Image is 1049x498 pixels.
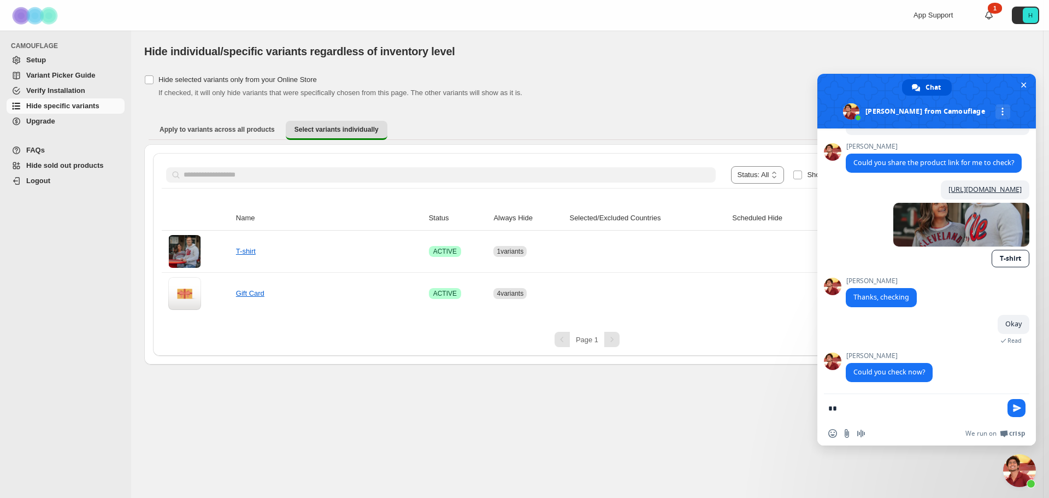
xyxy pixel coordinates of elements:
span: Okay [1005,319,1022,329]
a: FAQs [7,143,125,158]
span: Hide specific variants [26,102,99,110]
span: [PERSON_NAME] [846,143,1022,150]
span: 4 variants [497,290,523,297]
span: Upgrade [26,117,55,125]
span: Variant Picker Guide [26,71,95,79]
span: Show Camouflage managed products [807,171,926,179]
a: Chat [902,79,952,96]
button: Select variants individually [286,121,387,140]
span: Page 1 [576,336,598,344]
span: Verify Installation [26,86,85,95]
a: We run onCrisp [965,429,1025,438]
span: Hide selected variants only from your Online Store [158,75,317,84]
span: Setup [26,56,46,64]
a: Hide sold out products [7,158,125,173]
th: Name [233,206,426,231]
th: Selected/Excluded Countries [566,206,729,231]
span: We run on [965,429,997,438]
a: T-shirt [992,250,1029,267]
a: Hide specific variants [7,98,125,114]
nav: Pagination [162,332,1012,347]
a: 1 [983,10,994,21]
th: Scheduled Hide [729,206,823,231]
span: If checked, it will only hide variants that were specifically chosen from this page. The other va... [158,89,522,97]
span: Hide sold out products [26,161,104,169]
span: App Support [914,11,953,19]
span: Select variants individually [294,125,379,134]
span: Apply to variants across all products [160,125,275,134]
span: ACTIVE [433,247,457,256]
textarea: Compose your message... [828,394,1003,421]
span: CAMOUFLAGE [11,42,126,50]
div: Select variants individually [144,144,1030,365]
span: ACTIVE [433,289,457,298]
span: [PERSON_NAME] [846,352,933,360]
a: [URL][DOMAIN_NAME] [948,185,1022,194]
span: Read [1007,337,1022,344]
img: Gift Card [168,277,201,310]
span: Send [1007,399,1026,417]
span: 1 variants [497,248,523,255]
span: FAQs [26,146,45,154]
span: [PERSON_NAME] [846,277,917,285]
span: Chat [926,79,941,96]
a: Variant Picker Guide [7,68,125,83]
span: Insert an emoji [828,429,837,438]
a: Gift Card [236,289,264,297]
a: T-shirt [236,247,256,255]
span: Logout [26,177,50,185]
img: Camouflage [9,1,63,31]
span: Crisp [1009,429,1025,438]
a: Setup [7,52,125,68]
a: Close chat [1003,454,1036,487]
span: Could you check now? [853,367,925,377]
button: Avatar with initials H [1012,7,1039,24]
text: H [1028,12,1033,19]
span: Hide individual/specific variants regardless of inventory level [144,45,455,57]
div: 1 [988,3,1002,14]
button: Apply to variants across all products [151,121,284,138]
img: T-shirt [169,235,200,268]
span: Could you share the product link for me to check? [853,158,1014,167]
span: Close chat [1018,79,1029,91]
span: Avatar with initials H [1023,8,1038,23]
span: Thanks, checking [853,292,909,302]
a: Verify Installation [7,83,125,98]
th: Always Hide [490,206,566,231]
span: Send a file [842,429,851,438]
span: Audio message [857,429,865,438]
th: Status [426,206,491,231]
a: Upgrade [7,114,125,129]
a: Logout [7,173,125,189]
